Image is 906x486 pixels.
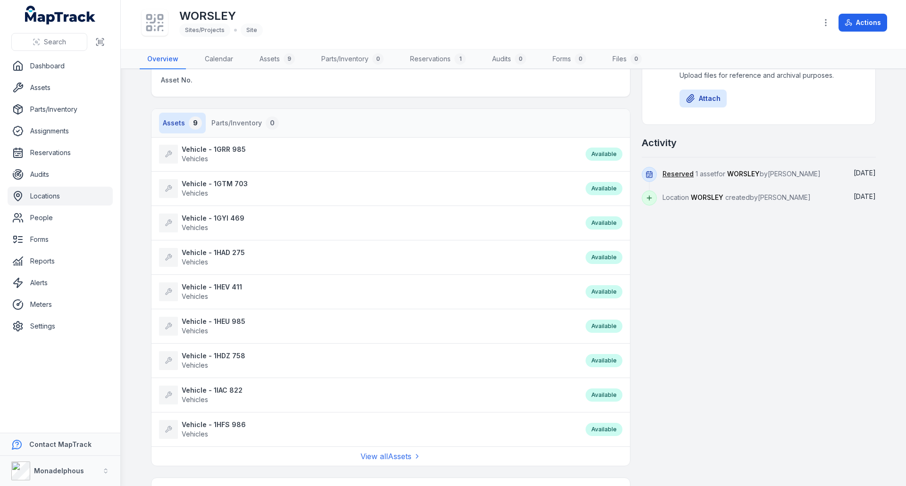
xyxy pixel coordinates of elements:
a: Vehicle - 1GRR 985Vehicles [159,145,576,164]
button: Attach [679,90,727,107]
button: Assets9 [159,113,206,133]
span: Location created by [PERSON_NAME] [663,193,811,201]
h2: Activity [642,136,677,149]
a: Alerts [8,273,113,292]
div: Available [586,388,622,402]
strong: Vehicle - 1HAD 275 [182,248,245,257]
a: Files0 [605,49,649,69]
a: Settings [8,317,113,336]
a: Dashboard [8,57,113,75]
span: Asset No. [161,76,193,84]
strong: Vehicle - 1HEU 985 [182,317,245,326]
span: Vehicles [182,395,208,404]
a: Vehicle - 1HEU 985Vehicles [159,317,576,336]
div: 0 [372,53,384,65]
a: Vehicle - 1HFS 986Vehicles [159,420,576,439]
div: 1 [454,53,466,65]
h1: WORSLEY [179,8,263,24]
div: Site [241,24,263,37]
span: Vehicles [182,189,208,197]
div: 0 [266,116,279,130]
a: Vehicle - 1IAC 822Vehicles [159,386,576,404]
a: Reservations1 [403,49,473,69]
time: 9/26/2025, 12:11:58 PM [854,192,876,200]
span: 1 asset for by [PERSON_NAME] [663,170,821,178]
a: Forms [8,230,113,249]
span: Vehicles [182,258,208,266]
div: 0 [515,53,526,65]
span: Search [44,37,66,47]
strong: Vehicle - 1HDZ 758 [182,351,245,361]
strong: Vehicle - 1HEV 411 [182,282,242,292]
div: Available [586,182,622,195]
button: Actions [839,14,887,32]
div: 0 [630,53,642,65]
time: 10/8/2025, 12:44:06 PM [854,169,876,177]
span: Vehicles [182,155,208,163]
strong: Vehicle - 1HFS 986 [182,420,246,429]
a: Reports [8,252,113,271]
strong: Contact MapTrack [29,440,92,448]
span: Vehicles [182,327,208,335]
span: Vehicles [182,223,208,231]
div: 9 [284,53,295,65]
div: Available [586,320,622,333]
a: Vehicle - 1HAD 275Vehicles [159,248,576,267]
a: Parts/Inventory0 [314,49,391,69]
a: Calendar [197,49,241,69]
div: 9 [189,116,202,130]
a: Assets9 [252,49,302,69]
div: Available [586,251,622,264]
a: Assets [8,78,113,97]
a: Assignments [8,122,113,140]
a: MapTrack [25,6,96,25]
span: Vehicles [182,430,208,438]
div: Available [586,354,622,367]
a: People [8,208,113,227]
a: Overview [140,49,186,69]
a: Forms0 [545,49,594,69]
a: Vehicle - 1HEV 411Vehicles [159,282,576,301]
a: Parts/Inventory [8,100,113,119]
a: View allAssets [361,451,421,462]
span: WORSLEY [727,170,760,178]
a: Audits0 [485,49,534,69]
button: Search [11,33,87,51]
a: Vehicle - 1GYI 469Vehicles [159,214,576,232]
div: Available [586,148,622,161]
span: Vehicles [182,361,208,369]
strong: Vehicle - 1IAC 822 [182,386,243,395]
strong: Vehicle - 1GTM 703 [182,179,248,189]
span: WORSLEY [691,193,723,201]
a: Audits [8,165,113,184]
strong: Vehicle - 1GYI 469 [182,214,244,223]
span: Sites/Projects [185,26,225,33]
span: [DATE] [854,192,876,200]
a: Locations [8,187,113,206]
button: Parts/Inventory0 [208,113,283,133]
div: Available [586,423,622,436]
div: 0 [575,53,586,65]
span: Vehicles [182,292,208,300]
div: Available [586,216,622,230]
a: Vehicle - 1HDZ 758Vehicles [159,351,576,370]
span: [DATE] [854,169,876,177]
a: Reserved [663,169,694,179]
strong: Vehicle - 1GRR 985 [182,145,246,154]
a: Meters [8,295,113,314]
a: Reservations [8,143,113,162]
a: Vehicle - 1GTM 703Vehicles [159,179,576,198]
span: Upload files for reference and archival purposes. [679,71,838,80]
div: Available [586,285,622,298]
strong: Monadelphous [34,467,84,475]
